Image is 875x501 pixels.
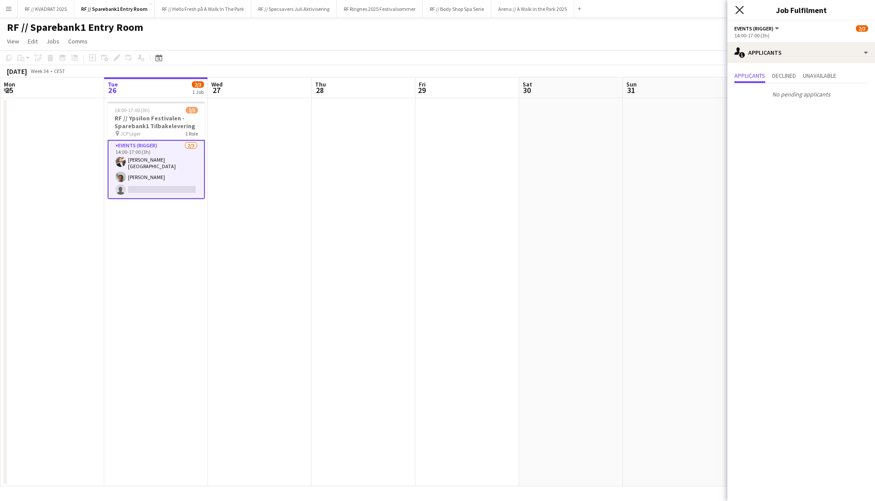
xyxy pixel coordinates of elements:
span: Comms [68,37,88,45]
app-card-role: Events (Rigger)2/314:00-17:00 (3h)[PERSON_NAME][GEOGRAPHIC_DATA][PERSON_NAME] [108,140,205,199]
div: CEST [54,68,65,74]
span: Week 34 [29,68,50,74]
span: 2/3 [856,25,868,32]
div: Applicants [727,42,875,63]
span: Sat [523,80,532,88]
span: Wed [211,80,223,88]
button: RF Ringnes 2025 Festivalsommer [337,0,423,17]
a: Jobs [43,36,63,47]
span: 26 [106,85,118,95]
span: Jobs [46,37,59,45]
span: 25 [3,85,15,95]
span: Declined [772,73,796,79]
span: 31 [625,85,637,95]
span: 29 [418,85,426,95]
span: Events (Rigger) [734,25,773,32]
span: Fri [419,80,426,88]
button: Arena // A Walk in the Park 2025 [491,0,574,17]
p: No pending applicants [727,87,875,102]
span: 2/3 [192,81,204,88]
button: RF // Specsavers Juli Aktivisering [251,0,337,17]
span: 14:00-17:00 (3h) [115,107,150,113]
span: 1 Role [185,130,198,137]
h3: Job Fulfilment [727,4,875,16]
span: 30 [521,85,532,95]
span: Mon [4,80,15,88]
h1: RF // Sparebank1 Entry Room [7,21,143,34]
a: Comms [65,36,91,47]
button: RF // Sparebank1 Entry Room [74,0,155,17]
button: RF // Hello Fresh på A Walk In The Park [155,0,251,17]
button: RF // KVADRAT 2025 [18,0,74,17]
span: Unavailable [803,73,836,79]
span: 28 [314,85,326,95]
span: 2/3 [186,107,198,113]
div: [DATE] [7,67,27,76]
span: Thu [315,80,326,88]
span: Edit [28,37,38,45]
div: 1 Job [192,89,204,95]
button: RF // Body Shop Spa Serie [423,0,491,17]
span: Applicants [734,73,765,79]
button: Events (Rigger) [734,25,780,32]
span: JCP lager [120,130,141,137]
a: Edit [24,36,41,47]
span: View [7,37,19,45]
app-job-card: 14:00-17:00 (3h)2/3RF // Ypsilon Festivalen - Sparebank1 Tilbakelevering JCP lager1 RoleEvents (R... [108,102,205,199]
span: Sun [626,80,637,88]
h3: RF // Ypsilon Festivalen - Sparebank1 Tilbakelevering [108,114,205,130]
span: 27 [210,85,223,95]
a: View [3,36,23,47]
div: 14:00-17:00 (3h) [734,32,868,39]
span: Tue [108,80,118,88]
